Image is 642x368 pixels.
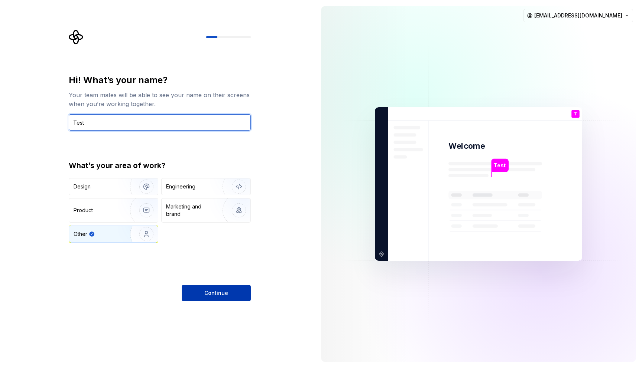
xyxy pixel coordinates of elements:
p: T [574,112,577,116]
div: Your team mates will be able to see your name on their screens when you’re working together. [69,91,251,108]
div: What’s your area of work? [69,160,251,171]
svg: Supernova Logo [69,30,84,45]
span: Continue [204,289,228,297]
div: Other [74,230,87,238]
div: Design [74,183,91,190]
span: [EMAIL_ADDRESS][DOMAIN_NAME] [534,12,622,19]
div: Product [74,207,93,214]
button: Continue [182,285,251,301]
input: Han Solo [69,114,251,131]
div: Engineering [166,183,195,190]
p: Welcome [448,141,485,151]
button: [EMAIL_ADDRESS][DOMAIN_NAME] [523,9,633,22]
div: Hi! What’s your name? [69,74,251,86]
p: Test [494,161,506,170]
div: Marketing and brand [166,203,216,218]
